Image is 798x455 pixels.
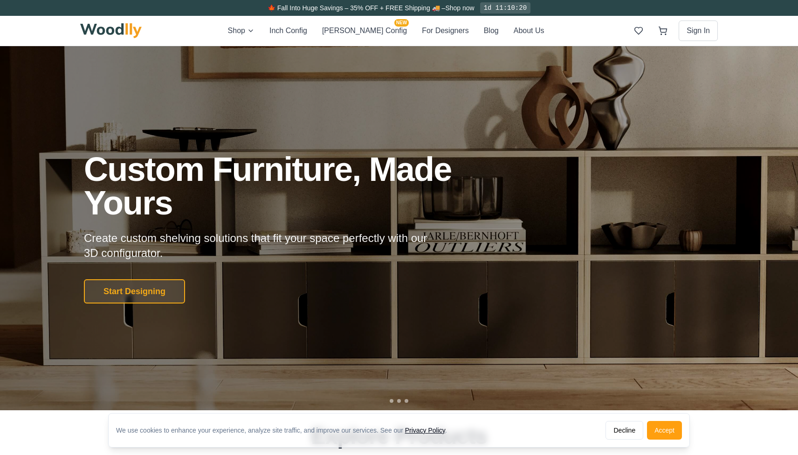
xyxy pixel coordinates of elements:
span: NEW [394,19,409,27]
div: We use cookies to enhance your experience, analyze site traffic, and improve our services. See our . [116,426,454,435]
div: 1d 11:10:20 [480,2,530,14]
h1: Custom Furniture, Made Yours [84,152,502,220]
span: 🍁 Fall Into Huge Savings – 35% OFF + FREE Shipping 🚚 – [268,4,445,12]
button: Shop [228,25,255,37]
button: Decline [605,421,643,440]
button: Blog [484,25,499,37]
button: About Us [514,25,544,37]
a: Shop now [445,4,474,12]
button: Start Designing [84,279,185,303]
button: Inch Config [269,25,307,37]
button: For Designers [422,25,468,37]
button: [PERSON_NAME] ConfigNEW [322,25,407,37]
button: Sign In [679,21,718,41]
button: Accept [647,421,682,440]
p: Create custom shelving solutions that fit your space perfectly with our 3D configurator. [84,231,442,261]
img: Woodlly [80,23,142,38]
a: Privacy Policy [405,427,445,434]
